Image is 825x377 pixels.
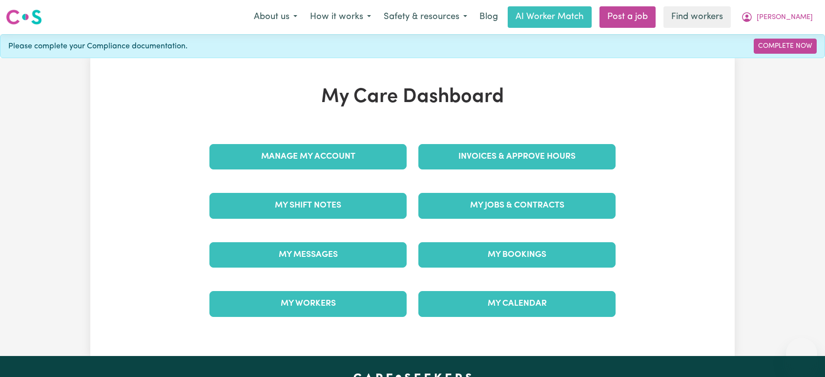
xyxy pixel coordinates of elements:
[6,6,42,28] a: Careseekers logo
[599,6,656,28] a: Post a job
[418,144,616,169] a: Invoices & Approve Hours
[474,6,504,28] a: Blog
[209,144,407,169] a: Manage My Account
[663,6,731,28] a: Find workers
[204,85,621,109] h1: My Care Dashboard
[377,7,474,27] button: Safety & resources
[418,242,616,268] a: My Bookings
[754,39,817,54] a: Complete Now
[8,41,187,52] span: Please complete your Compliance documentation.
[786,338,817,369] iframe: Button to launch messaging window
[735,7,819,27] button: My Account
[209,242,407,268] a: My Messages
[757,12,813,23] span: [PERSON_NAME]
[304,7,377,27] button: How it works
[418,193,616,218] a: My Jobs & Contracts
[6,8,42,26] img: Careseekers logo
[209,291,407,316] a: My Workers
[418,291,616,316] a: My Calendar
[508,6,592,28] a: AI Worker Match
[209,193,407,218] a: My Shift Notes
[247,7,304,27] button: About us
